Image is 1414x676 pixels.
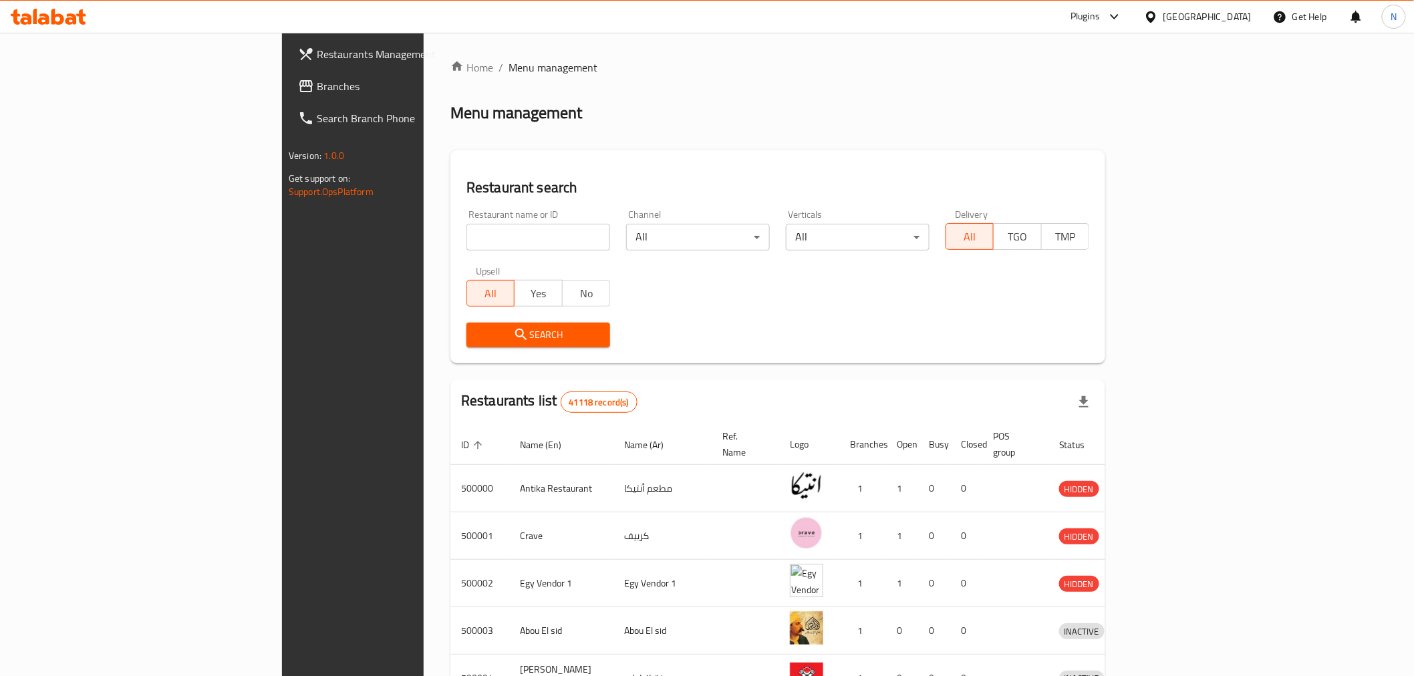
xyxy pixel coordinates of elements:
button: All [946,223,994,250]
td: 0 [918,465,950,512]
td: Egy Vendor 1 [509,560,613,607]
img: Crave [790,516,823,550]
label: Delivery [955,210,988,219]
span: 41118 record(s) [561,396,637,409]
td: 1 [839,512,886,560]
img: Egy Vendor 1 [790,564,823,597]
img: Antika Restaurant [790,469,823,502]
td: كرييف [613,512,712,560]
nav: breadcrumb [450,59,1105,75]
td: 1 [886,465,918,512]
td: مطعم أنتيكا [613,465,712,512]
td: 1 [886,512,918,560]
h2: Restaurant search [466,178,1089,198]
th: Closed [950,424,982,465]
div: All [626,224,770,250]
button: TGO [993,223,1041,250]
h2: Restaurants list [461,391,638,413]
span: TGO [999,227,1036,246]
td: 0 [886,607,918,655]
td: 1 [839,560,886,607]
span: All [952,227,988,246]
th: Logo [779,424,839,465]
td: Abou El sid [613,607,712,655]
span: INACTIVE [1059,624,1105,639]
td: 0 [918,560,950,607]
div: [GEOGRAPHIC_DATA] [1163,9,1252,24]
td: Antika Restaurant [509,465,613,512]
span: Search [477,327,599,343]
button: No [562,280,610,307]
a: Branches [287,70,518,102]
div: HIDDEN [1059,528,1099,544]
th: Busy [918,424,950,465]
span: Name (Ar) [624,437,681,453]
button: Search [466,323,610,347]
div: Export file [1068,386,1100,418]
div: HIDDEN [1059,481,1099,497]
td: 0 [950,512,982,560]
td: 1 [839,465,886,512]
span: Get support on: [289,170,350,187]
button: TMP [1041,223,1089,250]
td: Abou El sid [509,607,613,655]
button: All [466,280,515,307]
span: Search Branch Phone [317,110,507,126]
span: 1.0.0 [323,147,344,164]
span: HIDDEN [1059,576,1099,592]
span: Yes [520,284,557,303]
div: HIDDEN [1059,576,1099,592]
span: POS group [993,428,1032,460]
img: Abou El sid [790,611,823,645]
input: Search for restaurant name or ID.. [466,224,610,250]
th: Open [886,424,918,465]
span: Menu management [509,59,597,75]
span: HIDDEN [1059,529,1099,544]
label: Upsell [476,267,501,276]
span: No [568,284,605,303]
td: 1 [839,607,886,655]
span: Status [1059,437,1103,453]
div: Total records count [561,391,638,413]
a: Restaurants Management [287,38,518,70]
div: INACTIVE [1059,623,1105,639]
span: HIDDEN [1059,482,1099,497]
span: All [472,284,509,303]
span: N [1391,9,1397,24]
td: 0 [918,607,950,655]
span: Restaurants Management [317,46,507,62]
td: Egy Vendor 1 [613,560,712,607]
td: 0 [950,465,982,512]
td: 0 [918,512,950,560]
td: Crave [509,512,613,560]
td: 1 [886,560,918,607]
a: Search Branch Phone [287,102,518,134]
th: Branches [839,424,886,465]
td: 0 [950,560,982,607]
span: ID [461,437,486,453]
span: Ref. Name [722,428,763,460]
div: All [786,224,930,250]
span: TMP [1047,227,1084,246]
td: 0 [950,607,982,655]
span: Branches [317,78,507,94]
a: Support.OpsPlatform [289,183,374,200]
span: Name (En) [520,437,579,453]
button: Yes [514,280,562,307]
span: Version: [289,147,321,164]
div: Plugins [1071,9,1100,25]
